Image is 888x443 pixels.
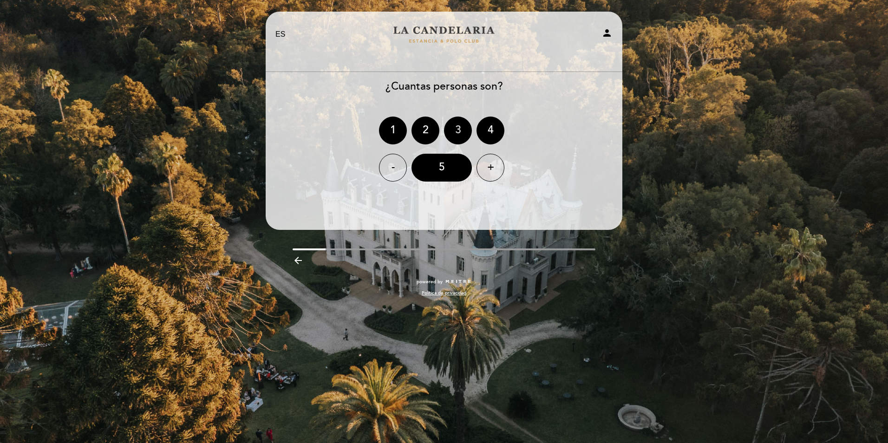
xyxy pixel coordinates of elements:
[422,290,466,296] a: Política de privacidad
[417,279,471,285] a: powered by
[601,27,613,42] button: person
[477,117,504,144] div: 4
[445,280,471,284] img: MEITRE
[386,22,502,47] a: LA CANDELARIA
[379,154,407,182] div: -
[601,27,613,39] i: person
[411,117,439,144] div: 2
[444,117,472,144] div: 3
[265,79,623,94] div: ¿Cuantas personas son?
[293,255,304,266] i: arrow_backward
[379,117,407,144] div: 1
[477,154,504,182] div: +
[411,154,472,182] div: 5
[417,279,443,285] span: powered by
